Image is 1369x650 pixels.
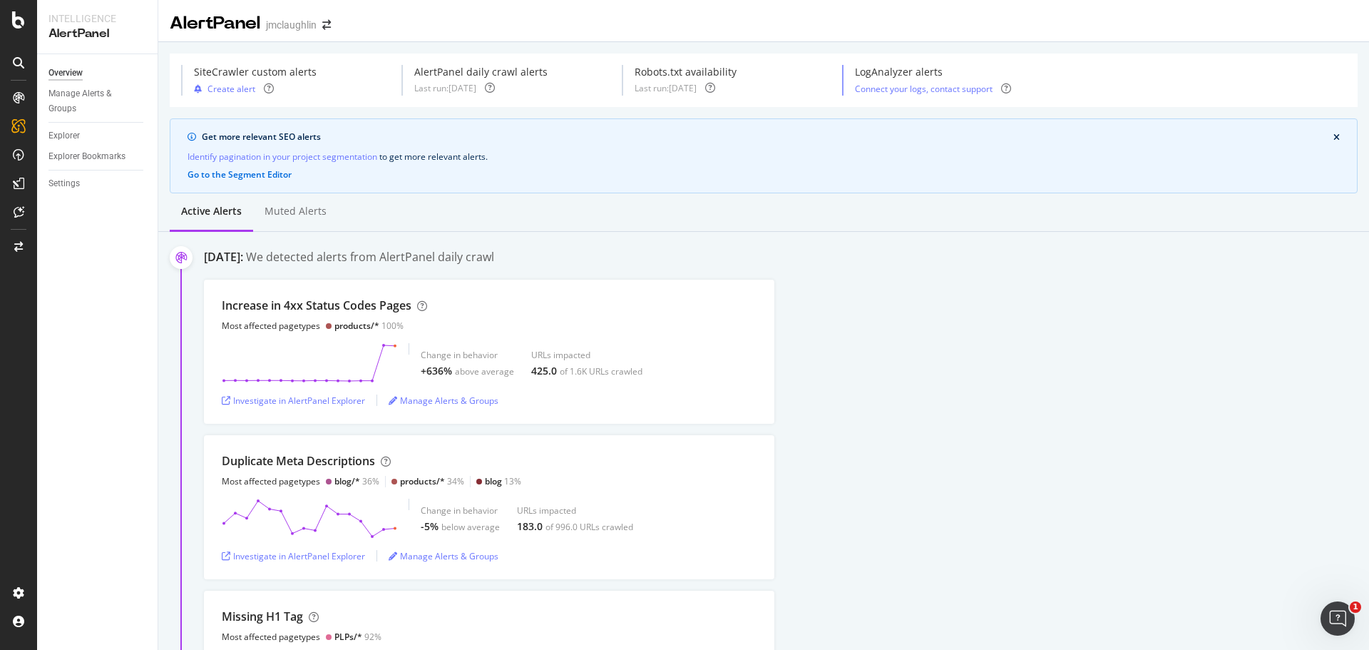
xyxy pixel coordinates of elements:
div: products/* [400,475,445,487]
div: Increase in 4xx Status Codes Pages [222,298,411,314]
a: Manage Alerts & Groups [48,86,148,116]
div: 36% [334,475,379,487]
div: Explorer Bookmarks [48,149,125,164]
div: below average [441,521,500,533]
button: Investigate in AlertPanel Explorer [222,544,365,567]
div: URLs impacted [531,349,642,361]
a: Explorer Bookmarks [48,149,148,164]
a: Manage Alerts & Groups [389,550,498,562]
a: Investigate in AlertPanel Explorer [222,395,365,407]
div: Robots.txt availability [635,65,737,79]
div: of 996.0 URLs crawled [545,521,633,533]
div: Last run: [DATE] [635,82,697,94]
a: Connect your logs, contact support [855,83,993,95]
div: Change in behavior [421,504,500,517]
div: Explorer [48,128,80,143]
div: 92% [334,631,381,643]
button: Investigate in AlertPanel Explorer [222,389,365,412]
div: Change in behavior [421,349,514,361]
div: AlertPanel daily crawl alerts [414,65,548,79]
div: jmclaughlin [266,18,317,32]
a: Settings [48,176,148,191]
div: blog/* [334,475,360,487]
iframe: Intercom live chat [1321,601,1355,636]
div: AlertPanel [170,11,260,36]
div: 183.0 [517,519,543,534]
button: Go to the Segment Editor [188,170,292,180]
div: Duplicate Meta Descriptions [222,453,375,469]
a: Identify pagination in your project segmentation [188,149,377,164]
div: arrow-right-arrow-left [322,20,331,30]
div: to get more relevant alerts . [188,149,1340,164]
div: 100% [334,320,404,332]
div: Settings [48,176,80,191]
div: Active alerts [181,204,242,218]
div: Create alert [207,83,255,95]
div: products/* [334,320,379,332]
a: Investigate in AlertPanel Explorer [222,550,365,562]
div: +636% [421,364,452,378]
div: 425.0 [531,364,557,378]
div: Intelligence [48,11,146,26]
div: SiteCrawler custom alerts [194,65,317,79]
div: Overview [48,66,83,81]
div: of 1.6K URLs crawled [560,365,642,377]
div: info banner [170,118,1358,193]
button: Connect your logs, contact support [855,82,993,96]
div: 34% [400,475,464,487]
a: Explorer [48,128,148,143]
div: LogAnalyzer alerts [855,65,1011,79]
div: Muted alerts [265,204,327,218]
div: Manage Alerts & Groups [48,86,134,116]
div: URLs impacted [517,504,633,517]
a: Manage Alerts & Groups [389,395,498,407]
div: Get more relevant SEO alerts [202,131,1333,143]
button: Manage Alerts & Groups [389,389,498,412]
div: Missing H1 Tag [222,609,303,625]
a: Overview [48,66,148,81]
button: Create alert [194,82,255,96]
div: We detected alerts from AlertPanel daily crawl [246,249,494,265]
div: blog [485,475,502,487]
div: above average [455,365,514,377]
span: 1 [1350,601,1361,613]
div: Most affected pagetypes [222,631,320,643]
div: Most affected pagetypes [222,475,320,487]
div: 13% [485,475,521,487]
button: close banner [1330,130,1343,146]
div: [DATE]: [204,249,243,265]
div: -5% [421,519,439,534]
div: AlertPanel [48,26,146,42]
div: Most affected pagetypes [222,320,320,332]
div: Last run: [DATE] [414,82,476,94]
div: PLPs/* [334,631,362,643]
button: Manage Alerts & Groups [389,544,498,567]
